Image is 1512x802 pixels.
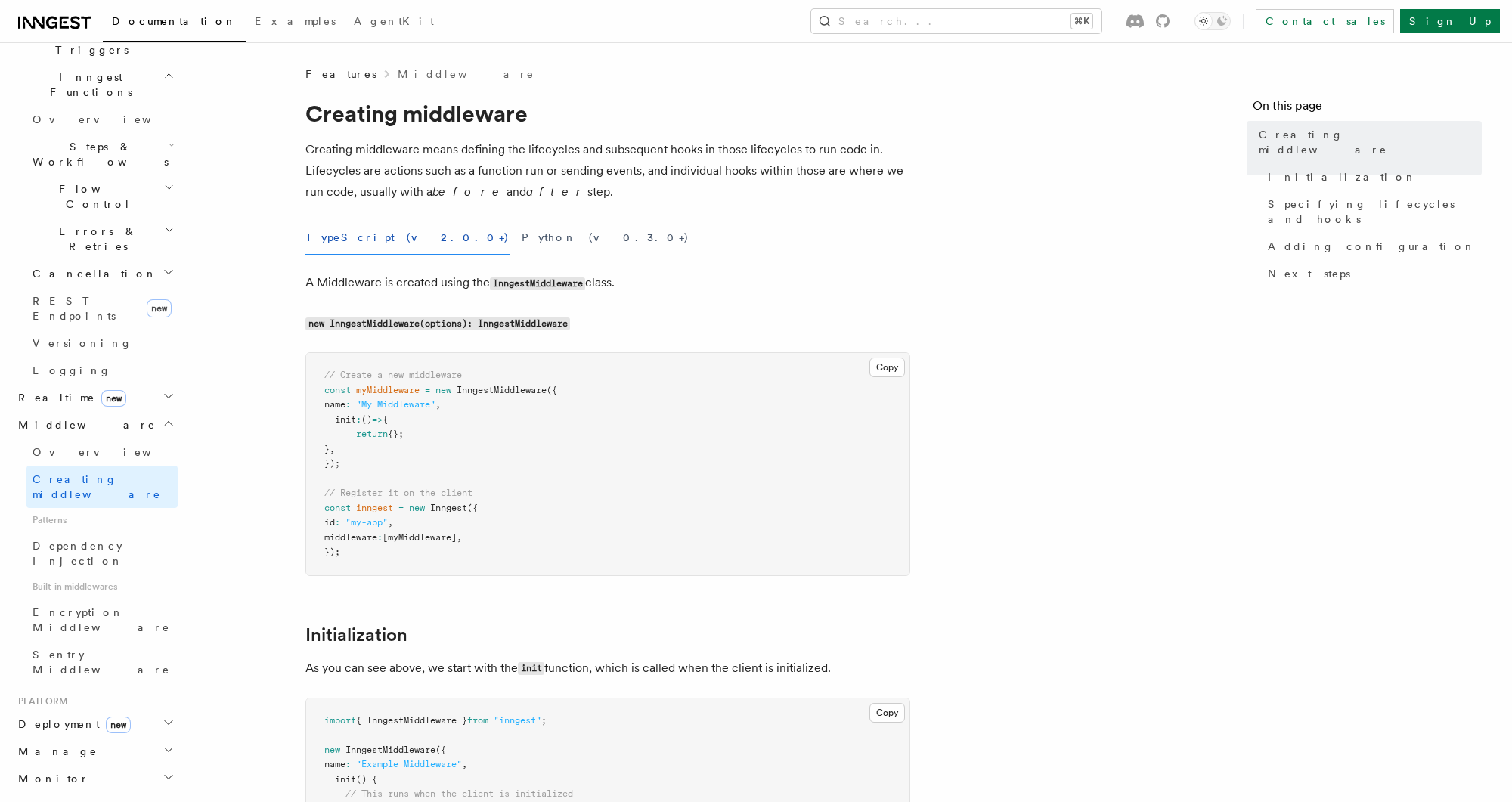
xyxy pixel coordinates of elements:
button: Middleware [12,411,178,438]
span: middleware [324,532,377,543]
span: Specifying lifecycles and hooks [1268,197,1482,227]
span: [myMiddleware] [383,532,457,543]
a: Versioning [26,330,178,357]
span: : [377,532,383,543]
span: , [435,399,441,410]
span: Sentry Middleware [33,649,170,676]
a: Overview [26,106,178,133]
p: A Middleware is created using the class. [305,272,910,294]
span: : [356,414,361,425]
span: , [330,444,335,454]
code: new InngestMiddleware(options): InngestMiddleware [305,317,570,330]
span: name [324,759,345,769]
span: , [457,532,462,543]
span: REST Endpoints [33,295,116,322]
span: Creating middleware [1259,127,1482,157]
span: InngestMiddleware [457,385,547,395]
h4: On this page [1253,97,1482,121]
span: ({ [547,385,557,395]
button: Copy [869,358,905,377]
button: Python (v0.3.0+) [522,221,689,255]
div: Middleware [12,438,178,683]
a: Initialization [305,624,407,646]
span: => [372,414,383,425]
button: Copy [869,703,905,723]
span: "my-app" [345,517,388,528]
span: { [383,414,388,425]
span: }); [324,458,340,469]
span: "My Middleware" [356,399,435,410]
span: import [324,715,356,726]
h1: Creating middleware [305,100,910,127]
span: ; [541,715,547,726]
span: ({ [435,745,446,755]
span: Encryption Middleware [33,606,170,633]
span: { InngestMiddleware } [356,715,467,726]
span: = [398,503,404,513]
span: new [106,717,131,733]
a: Contact sales [1256,9,1394,33]
span: Errors & Retries [26,224,164,254]
button: Manage [12,738,178,765]
span: Initialization [1268,169,1417,184]
span: Next steps [1268,266,1350,281]
span: } [324,444,330,454]
a: Specifying lifecycles and hooks [1262,190,1482,233]
a: Encryption Middleware [26,599,178,641]
span: // This runs when the client is initialized [345,788,573,799]
span: new [409,503,425,513]
button: TypeScript (v2.0.0+) [305,221,510,255]
span: InngestMiddleware [345,745,435,755]
button: Realtimenew [12,384,178,411]
button: Steps & Workflows [26,133,178,175]
span: Features [305,67,376,82]
span: const [324,503,351,513]
span: () [361,414,372,425]
span: id [324,517,335,528]
span: Versioning [33,337,132,349]
span: from [467,715,488,726]
span: Deployment [12,717,131,732]
span: Patterns [26,508,178,532]
a: Creating middleware [1253,121,1482,163]
em: after [526,184,587,199]
span: Creating middleware [33,473,161,500]
a: Initialization [1262,163,1482,190]
span: const [324,385,351,395]
button: Flow Control [26,175,178,218]
a: Documentation [103,5,246,42]
span: Middleware [12,417,156,432]
span: "Example Middleware" [356,759,462,769]
span: Adding configuration [1268,239,1476,254]
span: init [335,414,356,425]
span: name [324,399,345,410]
div: Inngest Functions [12,106,178,384]
span: Cancellation [26,266,157,281]
button: Inngest Functions [12,63,178,106]
a: Middleware [398,67,535,82]
span: Monitor [12,771,89,786]
span: new [147,299,172,317]
span: return [356,429,388,439]
a: Logging [26,357,178,384]
button: Monitor [12,765,178,792]
span: inngest [356,503,393,513]
span: Logging [33,364,111,376]
a: Sign Up [1400,9,1500,33]
button: Events & Triggers [12,21,178,63]
span: , [388,517,393,528]
span: new [435,385,451,395]
span: : [345,759,351,769]
button: Toggle dark mode [1194,12,1231,30]
span: new [101,390,126,407]
span: Built-in middlewares [26,574,178,599]
code: init [518,662,544,675]
span: Dependency Injection [33,540,123,567]
span: {}; [388,429,404,439]
span: Overview [33,446,188,458]
a: REST Endpointsnew [26,287,178,330]
span: Realtime [12,390,126,405]
span: Examples [255,15,336,27]
a: Overview [26,438,178,466]
span: , [462,759,467,769]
